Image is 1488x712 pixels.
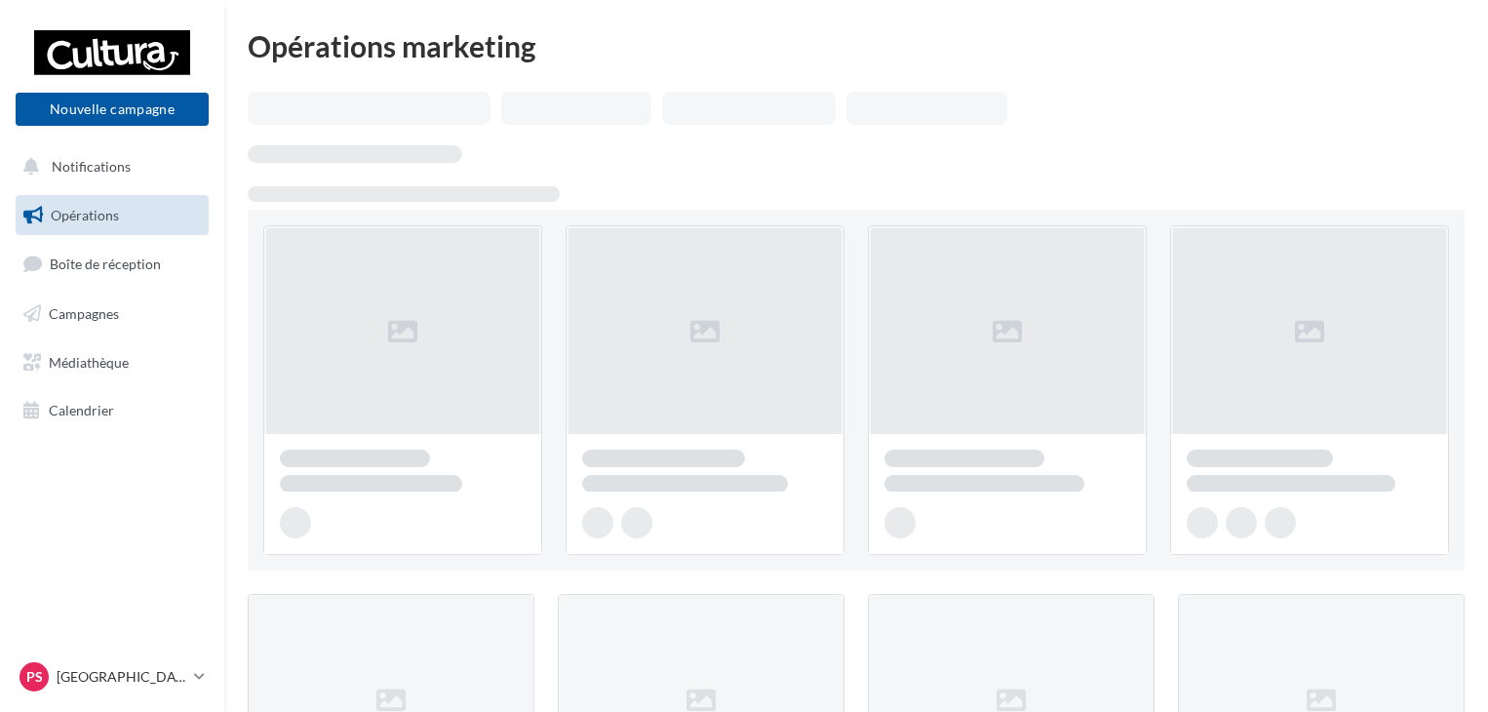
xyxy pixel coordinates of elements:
span: Boîte de réception [50,256,161,272]
a: Opérations [12,195,213,236]
div: Opérations marketing [248,31,1465,60]
a: Campagnes [12,294,213,335]
span: Opérations [51,207,119,223]
button: Nouvelle campagne [16,93,209,126]
a: Ps [GEOGRAPHIC_DATA] [16,658,209,695]
p: [GEOGRAPHIC_DATA] [57,667,186,687]
span: Campagnes [49,305,119,322]
button: Notifications [12,146,205,187]
span: Médiathèque [49,353,129,370]
span: Calendrier [49,402,114,418]
span: Ps [26,667,43,687]
a: Calendrier [12,390,213,431]
a: Médiathèque [12,342,213,383]
a: Boîte de réception [12,243,213,285]
span: Notifications [52,158,131,175]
